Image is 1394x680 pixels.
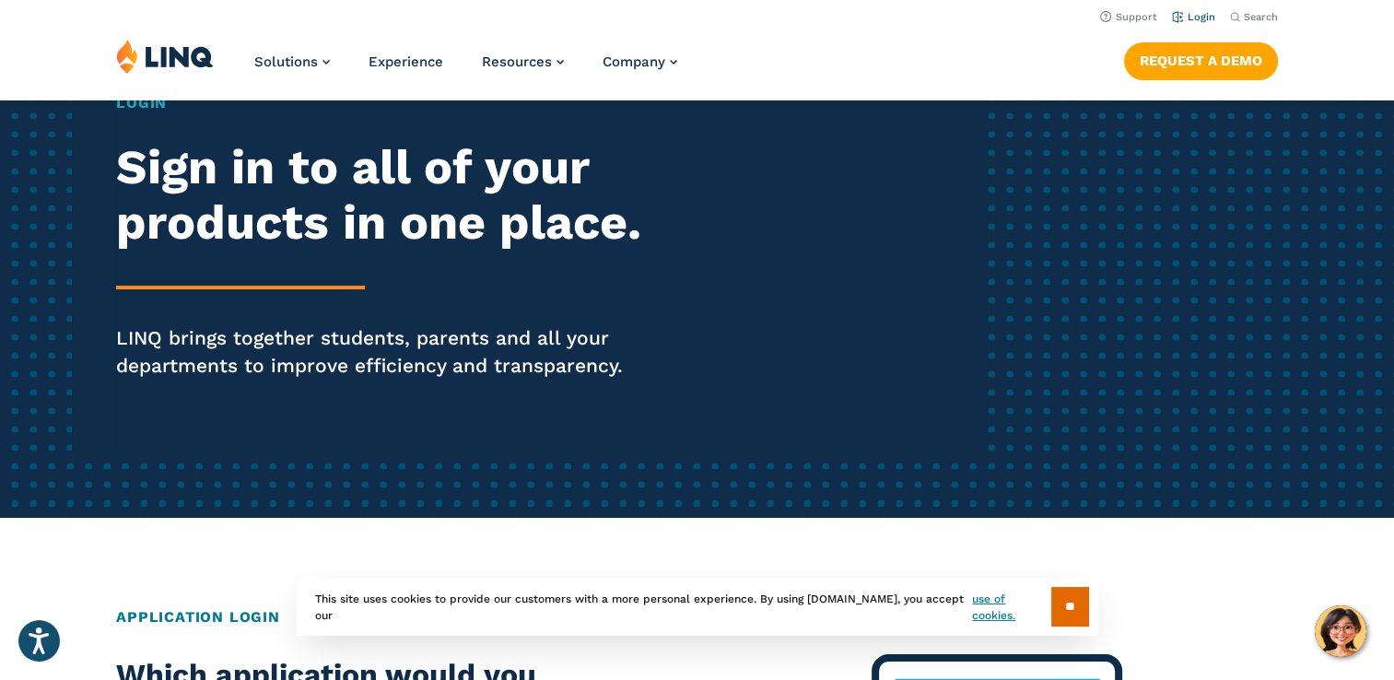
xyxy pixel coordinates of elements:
span: Resources [482,53,552,70]
a: Company [603,53,677,70]
img: LINQ | K‑12 Software [116,39,214,74]
a: Support [1100,11,1157,23]
span: Solutions [254,53,318,70]
nav: Button Navigation [1124,39,1278,79]
a: Login [1172,11,1215,23]
nav: Primary Navigation [254,39,677,100]
span: Company [603,53,665,70]
a: use of cookies. [972,591,1050,624]
h2: Sign in to all of your products in one place. [116,140,653,251]
span: Search [1244,11,1278,23]
button: Open Search Bar [1230,10,1278,24]
button: Hello, have a question? Let’s chat. [1315,605,1366,657]
h1: Login [116,92,653,114]
a: Solutions [254,53,330,70]
p: LINQ brings together students, parents and all your departments to improve efficiency and transpa... [116,324,653,380]
h2: Application Login [116,606,1278,628]
div: This site uses cookies to provide our customers with a more personal experience. By using [DOMAIN... [297,578,1098,636]
a: Request a Demo [1124,42,1278,79]
a: Experience [369,53,443,70]
a: Resources [482,53,564,70]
